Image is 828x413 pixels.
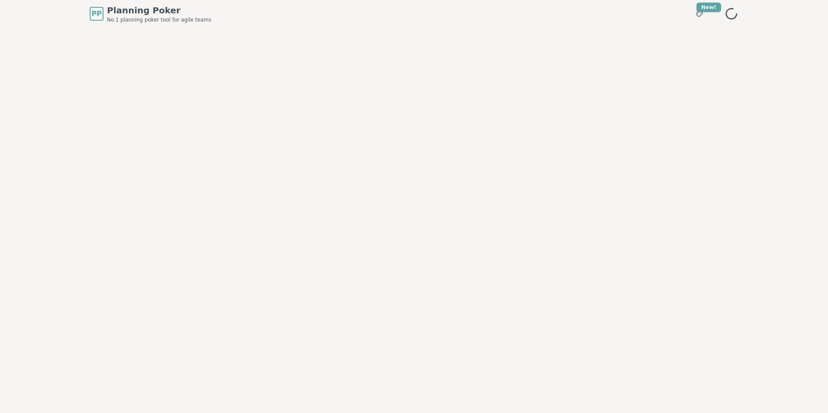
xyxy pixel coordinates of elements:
span: Planning Poker [107,4,211,16]
div: New! [696,3,721,12]
span: PP [91,9,101,19]
button: New! [692,6,707,22]
span: No.1 planning poker tool for agile teams [107,16,211,23]
a: PPPlanning PokerNo.1 planning poker tool for agile teams [90,4,211,23]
